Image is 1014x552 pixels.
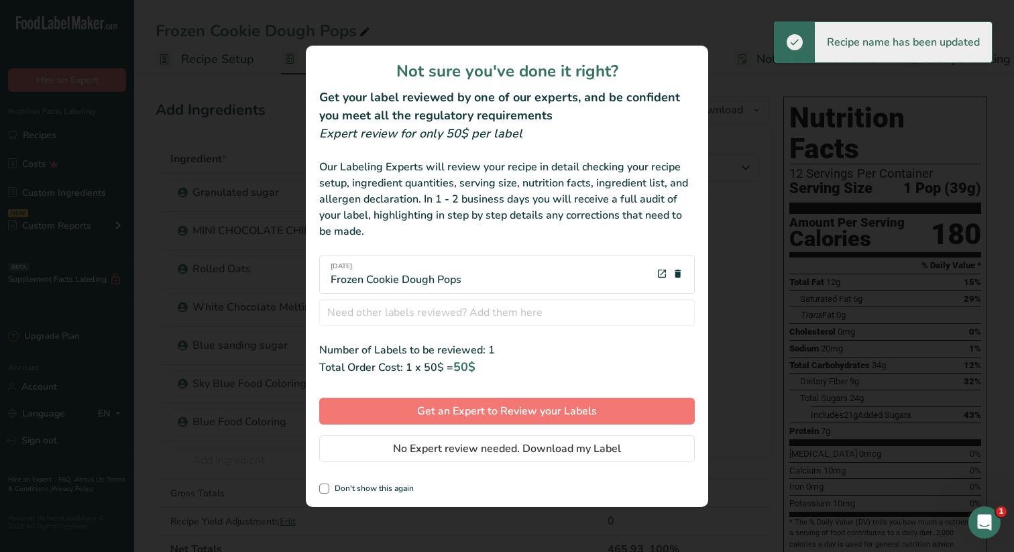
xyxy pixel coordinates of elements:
[319,159,695,239] div: Our Labeling Experts will review your recipe in detail checking your recipe setup, ingredient qua...
[331,262,461,288] div: Frozen Cookie Dough Pops
[968,506,1001,539] iframe: Intercom live chat
[319,398,695,425] button: Get an Expert to Review your Labels
[815,22,992,62] div: Recipe name has been updated
[319,358,695,376] div: Total Order Cost: 1 x 50$ =
[417,403,597,419] span: Get an Expert to Review your Labels
[319,89,695,125] h2: Get your label reviewed by one of our experts, and be confident you meet all the regulatory requi...
[453,359,475,375] span: 50$
[319,299,695,326] input: Need other labels reviewed? Add them here
[393,441,621,457] span: No Expert review needed. Download my Label
[331,262,461,272] span: [DATE]
[996,506,1007,517] span: 1
[329,484,414,494] span: Don't show this again
[319,435,695,462] button: No Expert review needed. Download my Label
[319,125,695,143] div: Expert review for only 50$ per label
[319,59,695,83] h1: Not sure you've done it right?
[319,342,695,358] div: Number of Labels to be reviewed: 1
